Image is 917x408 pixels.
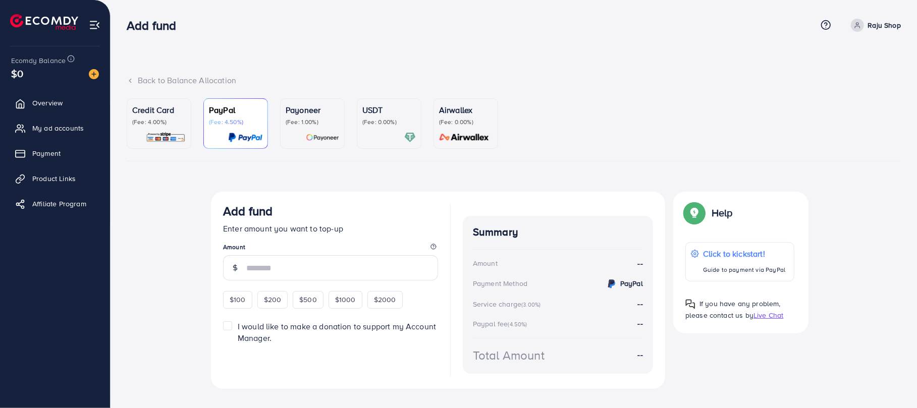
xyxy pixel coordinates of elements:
span: If you have any problem, please contact us by [685,299,781,320]
img: card [404,132,416,143]
p: Guide to payment via PayPal [703,264,785,276]
span: $0 [9,66,26,82]
span: Affiliate Program [32,199,86,209]
strong: -- [638,318,643,329]
img: Popup guide [685,299,695,309]
p: Credit Card [132,104,186,116]
a: My ad accounts [8,118,102,138]
p: (Fee: 4.50%) [209,118,262,126]
p: Airwallex [439,104,493,116]
h3: Add fund [127,18,184,33]
p: Help [712,207,733,219]
div: Total Amount [473,346,545,364]
a: Affiliate Program [8,194,102,214]
img: card [146,132,186,143]
img: card [228,132,262,143]
iframe: Chat [874,363,909,400]
legend: Amount [223,243,438,255]
div: Service charge [473,299,544,309]
span: $100 [230,295,246,305]
img: menu [89,19,100,31]
p: Payoneer [286,104,339,116]
h3: Add fund [223,204,273,218]
span: Payment [32,148,61,158]
p: USDT [362,104,416,116]
h4: Summary [473,226,643,239]
img: card [306,132,339,143]
img: credit [606,278,618,290]
img: card [436,132,493,143]
a: Overview [8,93,102,113]
span: $2000 [374,295,396,305]
span: Product Links [32,173,76,184]
strong: -- [638,298,643,309]
span: $1000 [335,295,356,305]
div: Paypal fee [473,319,530,329]
p: (Fee: 4.00%) [132,118,186,126]
div: Amount [473,258,498,268]
strong: -- [638,349,643,361]
p: PayPal [209,104,262,116]
p: (Fee: 1.00%) [286,118,339,126]
a: Payment [8,143,102,163]
img: image [89,69,99,79]
span: $200 [264,295,282,305]
a: Raju Shop [847,19,901,32]
p: (Fee: 0.00%) [362,118,416,126]
span: $500 [299,295,317,305]
strong: PayPal [620,278,643,288]
div: Payment Method [473,278,527,288]
p: Enter amount you want to top-up [223,222,438,235]
span: Ecomdy Balance [11,55,66,66]
a: Product Links [8,168,102,189]
p: (Fee: 0.00%) [439,118,493,126]
div: Back to Balance Allocation [127,75,901,86]
span: My ad accounts [32,123,84,133]
strong: -- [638,258,643,269]
span: Live Chat [753,310,783,320]
p: Raju Shop [868,19,901,31]
span: I would like to make a donation to support my Account Manager. [238,321,436,343]
small: (4.50%) [508,320,527,328]
p: Click to kickstart! [703,248,785,260]
img: Popup guide [685,204,704,222]
img: logo [10,14,78,30]
small: (3.00%) [521,301,541,309]
span: Overview [32,98,63,108]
